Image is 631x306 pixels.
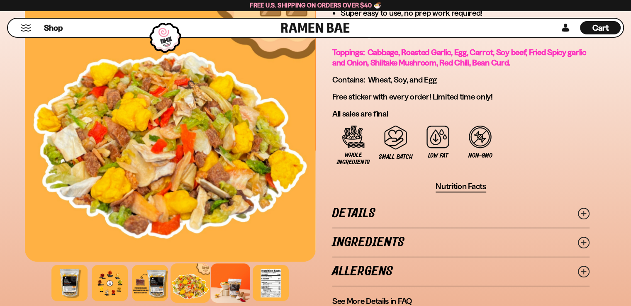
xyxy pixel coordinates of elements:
[336,152,370,166] span: Whole Ingredients
[580,19,621,37] div: Cart
[250,1,381,9] span: Free U.S. Shipping on Orders over $40 🍜
[332,257,590,286] a: Allergens
[428,152,448,159] span: Low Fat
[468,152,492,159] span: Non-GMO
[332,199,590,228] a: Details
[592,23,609,33] span: Cart
[332,92,493,102] span: Free sticker with every order! Limited time only!
[44,21,63,34] a: Shop
[332,228,590,257] a: Ingredients
[436,181,486,192] span: Nutrition Facts
[379,153,412,160] span: Small Batch
[20,24,32,32] button: Mobile Menu Trigger
[436,181,486,192] button: Nutrition Facts
[332,47,586,68] span: Toppings: Cabbage, Roasted Garlic, Egg, Carrot, Soy beef, Fried Spicy garlic and Onion, Shiitake ...
[332,109,590,119] p: All sales are final
[332,75,436,85] span: Contains: Wheat, Soy, and Egg
[44,22,63,34] span: Shop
